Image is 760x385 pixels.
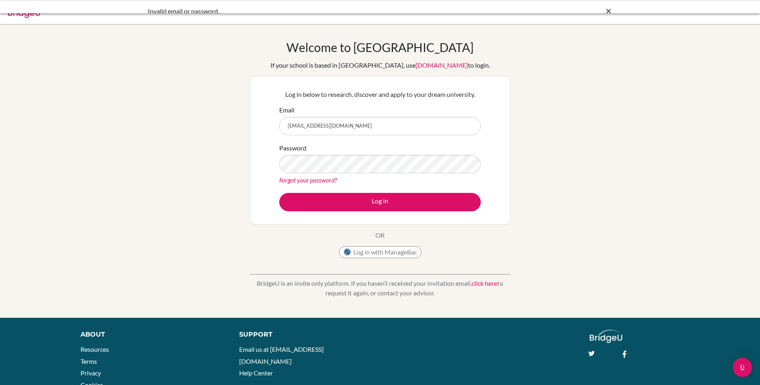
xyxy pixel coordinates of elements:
p: BridgeU is an invite only platform. If you haven’t received your invitation email, to request it ... [250,279,510,298]
a: click here [472,279,497,287]
div: If your school is based in [GEOGRAPHIC_DATA], use to login. [270,60,490,70]
div: Open Intercom Messenger [733,358,752,377]
a: [DOMAIN_NAME] [415,61,468,69]
a: Help Center [239,369,273,377]
div: Invalid email or password. [148,6,492,16]
a: Terms [81,357,97,365]
p: OR [375,231,385,240]
a: Email us at [EMAIL_ADDRESS][DOMAIN_NAME] [239,345,324,365]
label: Password [279,143,306,153]
p: Log in below to research, discover and apply to your dream university. [279,90,481,99]
div: Support [239,330,371,339]
label: Email [279,105,294,115]
h1: Welcome to [GEOGRAPHIC_DATA] [286,40,474,54]
a: Forgot your password? [279,176,337,184]
div: About [81,330,221,339]
button: Log in [279,193,481,211]
button: Log in with ManageBac [339,246,421,258]
img: logo_white@2x-f4f0deed5e89b7ecb1c2cc34c3e3d731f90f0f143d5ea2071677605dd97b5244.png [590,330,622,343]
a: Resources [81,345,109,353]
a: Privacy [81,369,101,377]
